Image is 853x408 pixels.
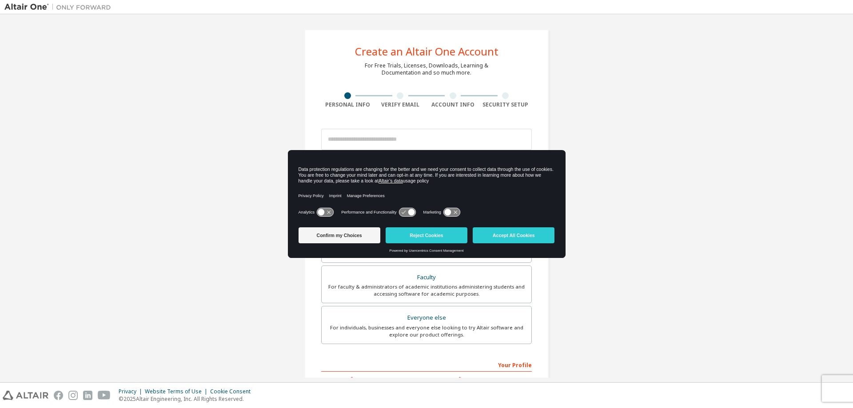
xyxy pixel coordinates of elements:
div: Your Profile [321,357,532,372]
label: Last Name [429,376,532,383]
div: For Free Trials, Licenses, Downloads, Learning & Documentation and so much more. [365,62,488,76]
div: Website Terms of Use [145,388,210,395]
img: Altair One [4,3,116,12]
div: Create an Altair One Account [355,46,498,57]
div: Personal Info [321,101,374,108]
div: Verify Email [374,101,427,108]
div: Faculty [327,271,526,284]
div: Security Setup [479,101,532,108]
div: For faculty & administrators of academic institutions administering students and accessing softwa... [327,283,526,297]
div: Account Info [426,101,479,108]
label: First Name [321,376,424,383]
img: instagram.svg [68,391,78,400]
div: Cookie Consent [210,388,256,395]
img: altair_logo.svg [3,391,48,400]
div: Everyone else [327,312,526,324]
img: youtube.svg [98,391,111,400]
img: linkedin.svg [83,391,92,400]
div: Privacy [119,388,145,395]
p: © 2025 Altair Engineering, Inc. All Rights Reserved. [119,395,256,403]
img: facebook.svg [54,391,63,400]
div: For individuals, businesses and everyone else looking to try Altair software and explore our prod... [327,324,526,338]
